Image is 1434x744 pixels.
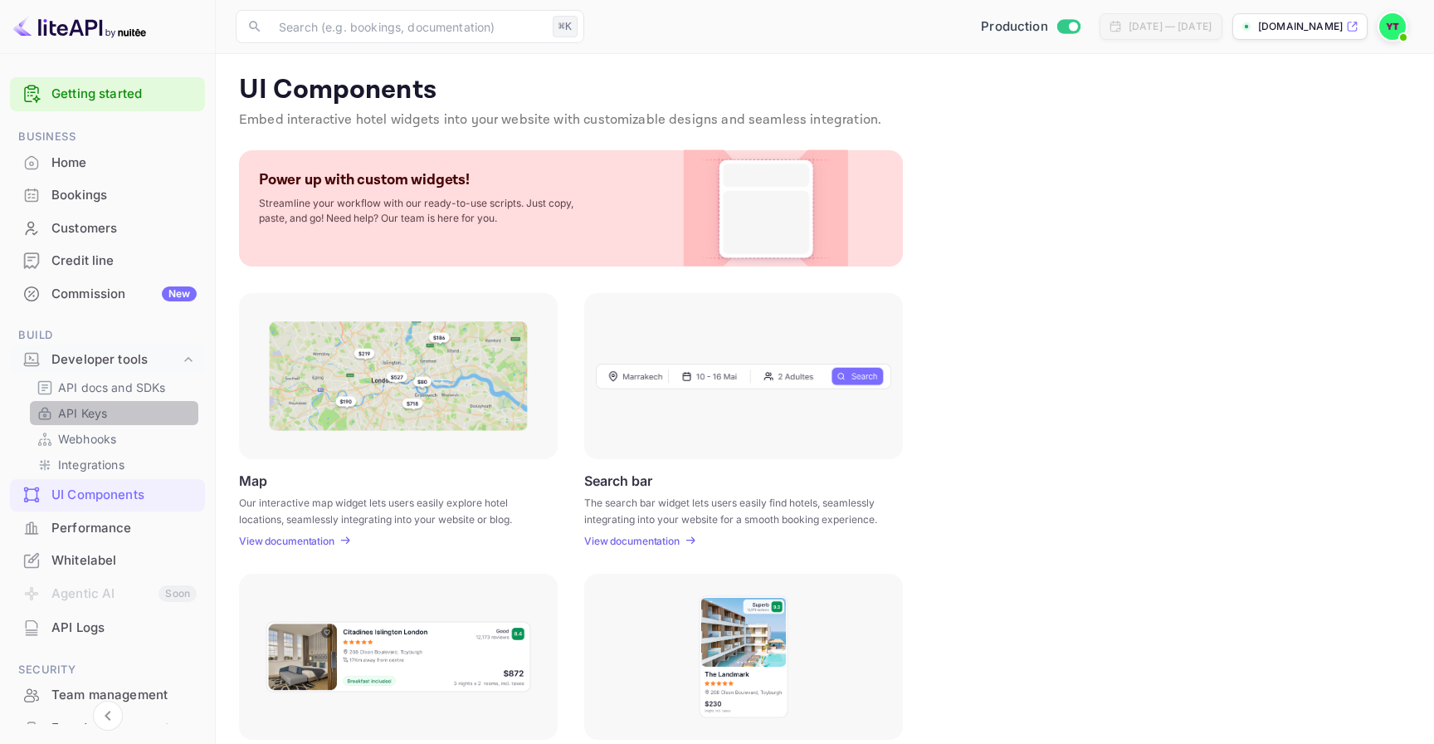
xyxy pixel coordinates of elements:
a: Getting started [51,85,197,104]
p: Power up with custom widgets! [259,170,470,189]
p: Map [239,472,267,488]
img: Search Frame [596,363,891,389]
p: View documentation [584,535,680,547]
div: CommissionNew [10,278,205,311]
div: Team management [10,679,205,712]
span: Production [981,17,1048,37]
a: Integrations [37,456,192,473]
a: Bookings [10,179,205,210]
div: ⌘K [553,16,578,37]
div: Whitelabel [10,545,205,577]
a: CommissionNew [10,278,205,309]
div: Credit line [10,245,205,277]
p: The search bar widget lets users easily find hotels, seamlessly integrating into your website for... [584,495,882,525]
div: API Logs [10,612,205,644]
div: UI Components [51,486,197,505]
p: Webhooks [58,430,116,448]
div: Developer tools [51,350,180,370]
p: View documentation [239,535,334,547]
div: Bookings [10,179,205,212]
div: Customers [51,219,197,238]
p: Streamline your workflow with our ready-to-use scripts. Just copy, paste, and go! Need help? Our ... [259,196,591,226]
p: Search bar [584,472,652,488]
div: Credit line [51,252,197,271]
a: Webhooks [37,430,192,448]
span: Business [10,128,205,146]
input: Search (e.g. bookings, documentation) [269,10,546,43]
div: Getting started [10,77,205,111]
a: Credit line [10,245,205,276]
p: API Keys [58,404,107,422]
img: Custom Widget PNG [699,150,833,267]
img: Horizontal hotel card Frame [265,620,532,693]
div: Performance [10,512,205,545]
div: Bookings [51,186,197,205]
a: View documentation [584,535,685,547]
span: Security [10,661,205,679]
div: Performance [51,519,197,538]
a: Team management [10,679,205,710]
div: API Keys [30,401,198,425]
a: API Keys [37,404,192,422]
span: Build [10,326,205,345]
a: Fraud management [10,712,205,743]
button: Collapse navigation [93,701,123,731]
div: API Logs [51,619,197,638]
div: Webhooks [30,427,198,451]
div: Home [51,154,197,173]
a: UI Components [10,479,205,510]
div: New [162,286,197,301]
p: Embed interactive hotel widgets into your website with customizable designs and seamless integrat... [239,110,1411,130]
div: UI Components [10,479,205,512]
div: Integrations [30,453,198,477]
img: Map Frame [269,321,528,431]
p: API docs and SDKs [58,379,166,396]
p: [DOMAIN_NAME] [1258,19,1343,34]
a: View documentation [239,535,339,547]
p: Our interactive map widget lets users easily explore hotel locations, seamlessly integrating into... [239,495,537,525]
div: [DATE] — [DATE] [1129,19,1212,34]
p: Integrations [58,456,124,473]
div: Whitelabel [51,551,197,570]
p: UI Components [239,74,1411,107]
div: Team management [51,686,197,705]
a: Performance [10,512,205,543]
img: Yassir ET TABTI [1379,13,1406,40]
div: Customers [10,213,205,245]
div: Switch to Sandbox mode [974,17,1086,37]
a: Customers [10,213,205,243]
div: Commission [51,285,197,304]
div: API docs and SDKs [30,375,198,399]
img: Vertical hotel card Frame [698,595,789,719]
a: Whitelabel [10,545,205,575]
div: Home [10,147,205,179]
div: Fraud management [51,719,197,738]
a: Home [10,147,205,178]
a: API Logs [10,612,205,643]
a: API docs and SDKs [37,379,192,396]
div: Developer tools [10,345,205,374]
img: LiteAPI logo [13,13,146,40]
